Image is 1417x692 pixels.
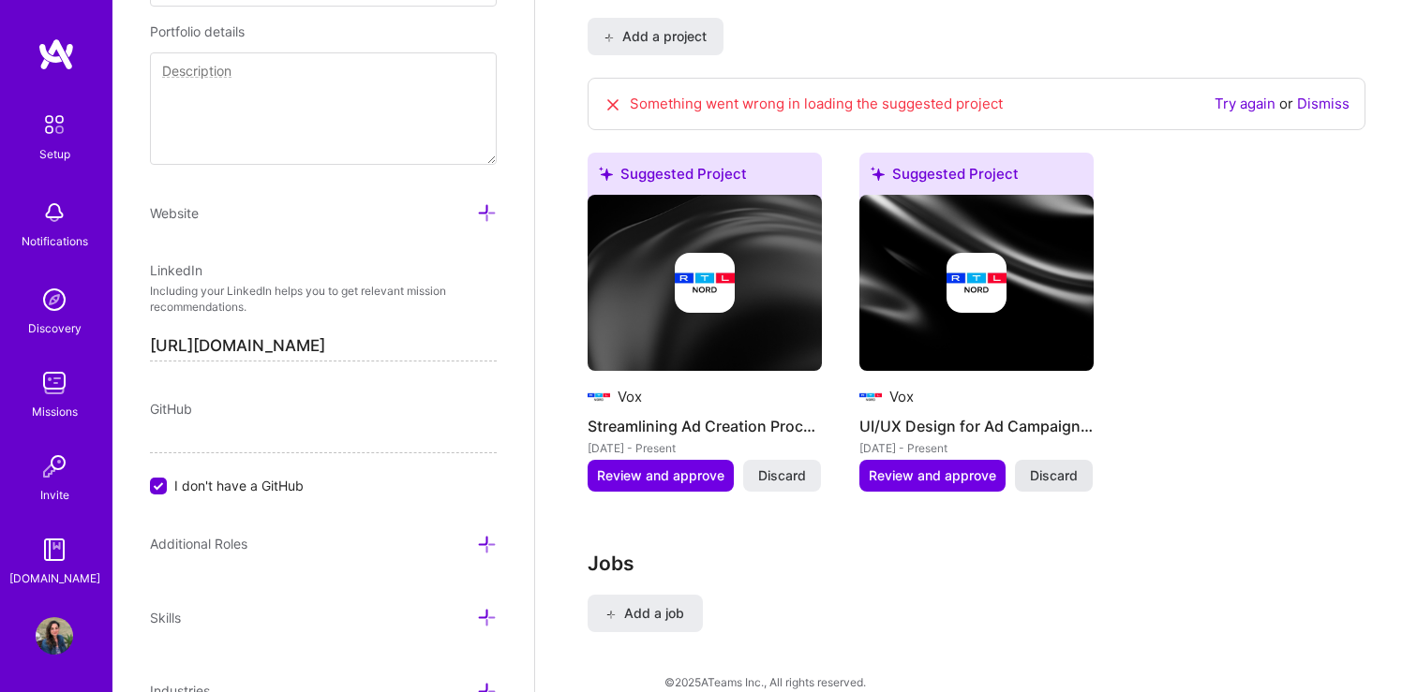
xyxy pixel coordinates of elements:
[36,531,73,568] img: guide book
[40,485,69,505] div: Invite
[174,476,304,495] span: I don't have a GitHub
[1215,94,1350,114] div: or
[947,253,1007,313] img: Company logo
[35,105,74,144] img: setup
[1215,95,1275,112] a: Try again
[150,401,192,417] span: GitHub
[37,37,75,71] img: logo
[604,96,622,114] i: icon SlimRedX
[150,205,199,221] span: Website
[1297,95,1350,112] a: Dismiss
[39,144,70,164] div: Setup
[871,167,885,181] i: icon SuggestedTeams
[28,318,82,338] div: Discovery
[36,364,73,402] img: teamwork
[588,438,822,458] div: [DATE] - Present
[22,231,88,251] div: Notifications
[604,94,1003,114] div: Something went wrong in loading the suggested project
[36,448,73,485] img: Invite
[606,610,617,620] i: icon PlusBlack
[618,387,642,406] div: Vox
[859,438,1094,458] div: [DATE] - Present
[150,610,181,626] span: Skills
[150,262,202,278] span: LinkedIn
[604,27,706,46] span: Add a project
[36,281,73,318] img: discovery
[1030,466,1078,485] span: Discard
[9,568,100,588] div: [DOMAIN_NAME]
[588,386,610,408] img: Company logo
[675,253,735,313] img: Company logo
[150,284,497,316] p: Including your LinkedIn helps you to get relevant mission recommendations.
[597,466,724,485] span: Review and approve
[606,604,684,623] span: Add a job
[36,194,73,231] img: bell
[36,617,73,655] img: User Avatar
[604,33,614,43] i: icon PlusBlack
[758,466,806,485] span: Discard
[889,387,914,406] div: Vox
[588,552,1365,575] h3: Jobs
[150,22,497,41] div: Portfolio details
[32,402,78,421] div: Missions
[588,195,822,371] img: cover
[588,414,822,438] h4: Streamlining Ad Creation Processes
[588,153,822,202] div: Suggested Project
[869,466,996,485] span: Review and approve
[859,153,1094,202] div: Suggested Project
[859,195,1094,371] img: cover
[859,414,1094,438] h4: UI/UX Design for Ad Campaign Platform
[859,386,882,408] img: Company logo
[599,167,613,181] i: icon SuggestedTeams
[150,536,247,552] span: Additional Roles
